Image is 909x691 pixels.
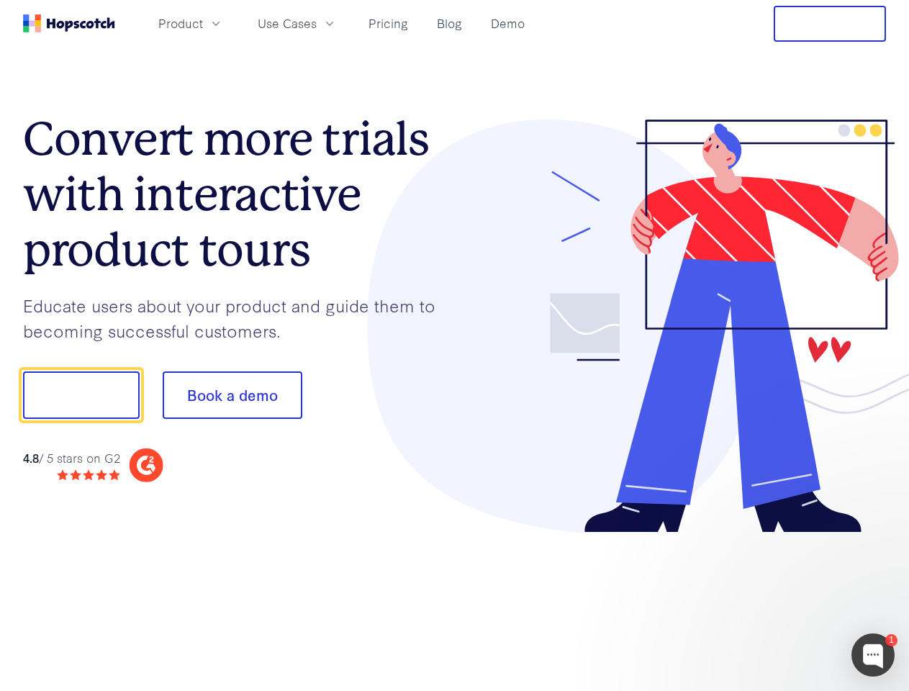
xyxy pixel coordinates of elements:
button: Show me! [23,371,140,419]
p: Educate users about your product and guide them to becoming successful customers. [23,293,455,343]
button: Use Cases [249,12,345,35]
a: Pricing [363,12,414,35]
h1: Convert more trials with interactive product tours [23,112,455,277]
span: Use Cases [258,14,317,32]
button: Free Trial [774,6,886,42]
div: / 5 stars on G2 [23,449,120,467]
div: 1 [885,634,897,646]
a: Blog [431,12,468,35]
a: Home [23,14,115,32]
button: Book a demo [163,371,302,419]
strong: 4.8 [23,449,39,466]
button: Product [150,12,232,35]
span: Product [158,14,203,32]
a: Demo [485,12,530,35]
